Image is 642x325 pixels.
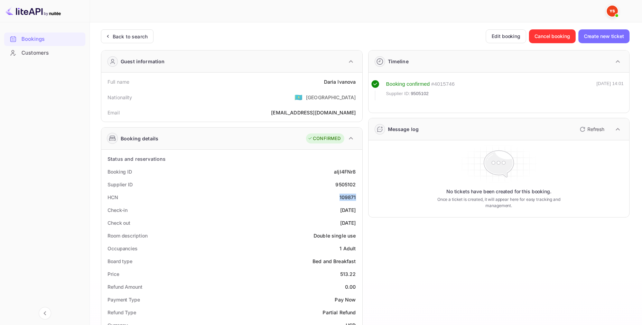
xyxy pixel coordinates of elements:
div: Timeline [388,58,409,65]
div: 109871 [339,194,356,201]
div: Email [108,109,120,116]
div: Guest information [121,58,165,65]
div: Refund Type [108,309,136,316]
div: 0.00 [345,283,356,290]
span: United States [295,91,303,103]
div: Bookings [21,35,82,43]
div: [DATE] 14:01 [596,80,624,100]
div: Check out [108,219,130,226]
img: Yandex Support [607,6,618,17]
div: Message log [388,126,419,133]
div: aIjI4FNr8 [334,168,356,175]
p: Refresh [587,126,604,133]
span: Supplier ID: [386,90,410,97]
button: Cancel booking [529,29,576,43]
div: 513.22 [340,270,356,278]
div: # 4015746 [431,80,455,88]
div: Pay Now [335,296,356,303]
button: Refresh [576,124,607,135]
div: Full name [108,78,129,85]
div: 1 Adult [339,245,356,252]
div: 9505102 [335,181,356,188]
div: Booking details [121,135,158,142]
div: Customers [21,49,82,57]
div: Back to search [113,33,148,40]
div: [GEOGRAPHIC_DATA] [306,94,356,101]
div: Bookings [4,32,85,46]
div: HCN [108,194,118,201]
div: Payment Type [108,296,140,303]
span: 9505102 [411,90,429,97]
div: Status and reservations [108,155,166,162]
div: Nationality [108,94,132,101]
div: Check-in [108,206,128,214]
div: Board type [108,258,132,265]
div: CONFIRMED [308,135,341,142]
div: Price [108,270,119,278]
div: Double single use [314,232,356,239]
p: Once a ticket is created, it will appear here for easy tracking and management. [429,196,569,209]
div: Customers [4,46,85,60]
p: No tickets have been created for this booking. [446,188,551,195]
div: [DATE] [340,219,356,226]
div: Daria Ivanova [324,78,356,85]
div: Partial Refund [323,309,356,316]
button: Edit booking [486,29,526,43]
div: Refund Amount [108,283,142,290]
div: Booking ID [108,168,132,175]
button: Create new ticket [578,29,630,43]
button: Collapse navigation [39,307,51,319]
div: Occupancies [108,245,138,252]
div: Booking confirmed [386,80,430,88]
div: [DATE] [340,206,356,214]
div: Room description [108,232,147,239]
div: Supplier ID [108,181,133,188]
div: [EMAIL_ADDRESS][DOMAIN_NAME] [271,109,356,116]
img: LiteAPI logo [6,6,61,17]
div: Bed and Breakfast [313,258,356,265]
a: Bookings [4,32,85,45]
a: Customers [4,46,85,59]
